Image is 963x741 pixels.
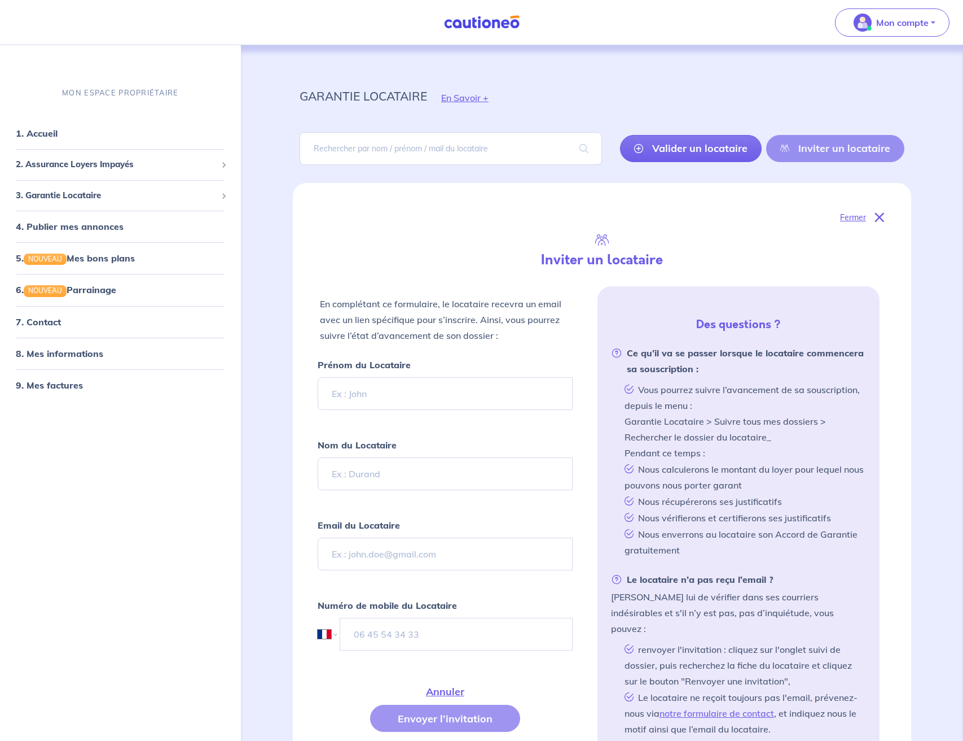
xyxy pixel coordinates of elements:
[16,189,217,202] span: 3. Garantie Locataire
[16,380,83,391] a: 9. Mes factures
[16,221,124,232] a: 4. Publier mes annonces
[620,381,866,461] li: Vous pourrez suivre l’avancement de sa souscription, depuis le menu : Garantie Locataire > Suivre...
[16,285,116,296] a: 6.NOUVEAUParrainage
[16,348,103,359] a: 8. Mes informations
[5,122,236,145] div: 1. Accueil
[620,461,866,493] li: Nous calculerons le montant du loyer pour lequel nous pouvons nous porter garant
[16,128,58,139] a: 1. Accueil
[611,572,866,737] li: [PERSON_NAME] lui de vérifier dans ses courriers indésirables et s'il n’y est pas, pas d’inquiétu...
[854,14,872,32] img: illu_account_valid_menu.svg
[876,16,929,29] p: Mon compte
[5,185,236,207] div: 3. Garantie Locataire
[398,678,492,705] button: Annuler
[840,210,866,225] p: Fermer
[300,86,427,106] p: garantie locataire
[620,641,866,689] li: renvoyer l'invitation : cliquez sur l'onglet suivi de dossier, puis recherchez la fiche du locata...
[659,708,774,719] a: notre formulaire de contact
[5,247,236,269] div: 5.NOUVEAUMes bons plans
[318,538,573,570] input: Ex : john.doe@gmail.com
[835,8,949,37] button: illu_account_valid_menu.svgMon compte
[300,132,602,165] input: Rechercher par nom / prénom / mail du locataire
[439,15,524,29] img: Cautioneo
[5,342,236,365] div: 8. Mes informations
[611,345,866,377] strong: Ce qu’il va se passer lorsque le locataire commencera sa souscription :
[427,81,503,114] button: En Savoir +
[5,311,236,333] div: 7. Contact
[620,689,866,737] li: Le locataire ne reçoit toujours pas l'email, prévenez-nous via , et indiquez nous le motif ainsi ...
[62,88,178,98] p: MON ESPACE PROPRIÉTAIRE
[5,279,236,302] div: 6.NOUVEAUParrainage
[5,154,236,176] div: 2. Assurance Loyers Impayés
[5,374,236,396] div: 9. Mes factures
[318,359,411,370] strong: Prénom du Locataire
[16,158,217,171] span: 2. Assurance Loyers Impayés
[318,377,573,410] input: Ex : John
[602,318,875,332] h5: Des questions ?
[318,439,397,451] strong: Nom du Locataire
[611,572,773,587] strong: Le locataire n’a pas reçu l’email ?
[620,526,866,558] li: Nous enverrons au locataire son Accord de Garantie gratuitement
[16,252,135,264] a: 5.NOUVEAUMes bons plans
[566,133,602,164] span: search
[318,520,400,531] strong: Email du Locataire
[620,509,866,526] li: Nous vérifierons et certifierons ses justificatifs
[318,600,457,611] strong: Numéro de mobile du Locataire
[16,316,61,328] a: 7. Contact
[320,296,570,343] p: En complétant ce formulaire, le locataire recevra un email avec un lien spécifique pour s’inscrir...
[340,618,573,651] input: 06 45 54 34 33
[5,215,236,238] div: 4. Publier mes annonces
[620,135,762,162] a: Valider un locataire
[458,252,746,268] h4: Inviter un locataire
[318,457,573,490] input: Ex : Durand
[620,493,866,509] li: Nous récupérerons ses justificatifs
